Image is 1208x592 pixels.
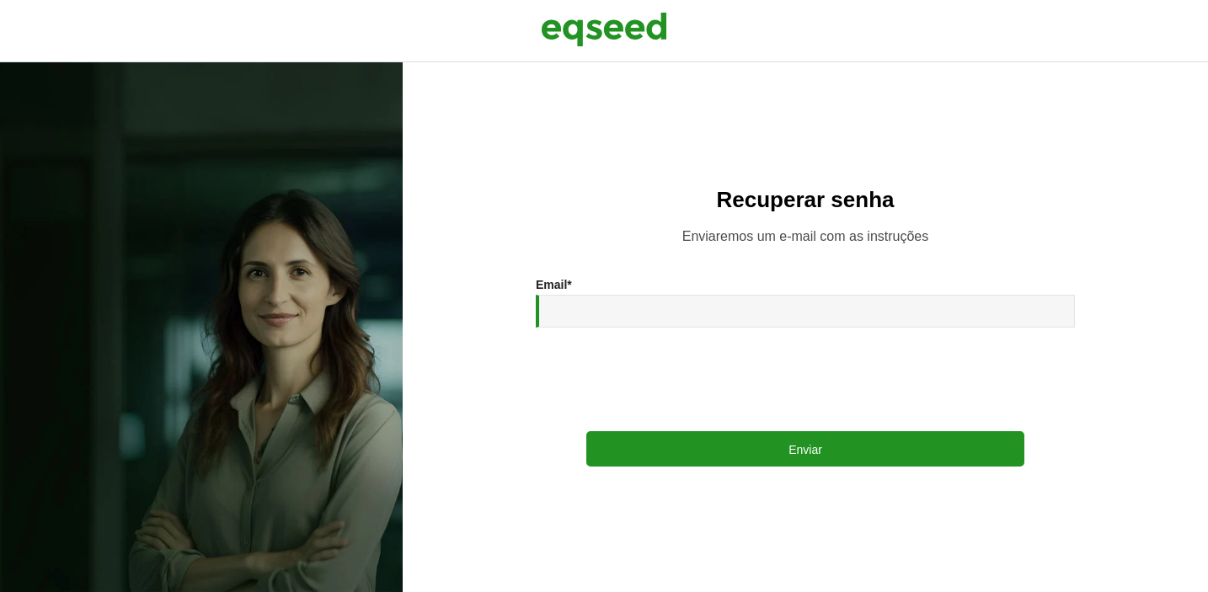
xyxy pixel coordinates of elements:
[677,344,933,410] iframe: reCAPTCHA
[586,431,1024,467] button: Enviar
[436,228,1174,244] p: Enviaremos um e-mail com as instruções
[541,8,667,51] img: EqSeed Logo
[567,278,571,291] span: Este campo é obrigatório.
[536,279,572,291] label: Email
[436,188,1174,212] h2: Recuperar senha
